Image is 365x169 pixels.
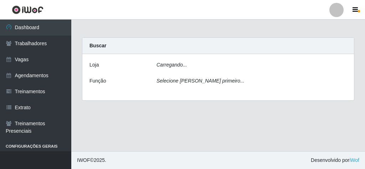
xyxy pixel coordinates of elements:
span: © 2025 . [77,157,106,164]
img: CoreUI Logo [12,5,43,14]
i: Selecione [PERSON_NAME] primeiro... [156,78,245,84]
span: IWOF [77,157,90,163]
span: Desenvolvido por [311,157,359,164]
a: iWof [349,157,359,163]
i: Carregando... [156,62,187,68]
strong: Buscar [89,43,106,48]
label: Função [89,77,106,85]
label: Loja [89,61,99,69]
